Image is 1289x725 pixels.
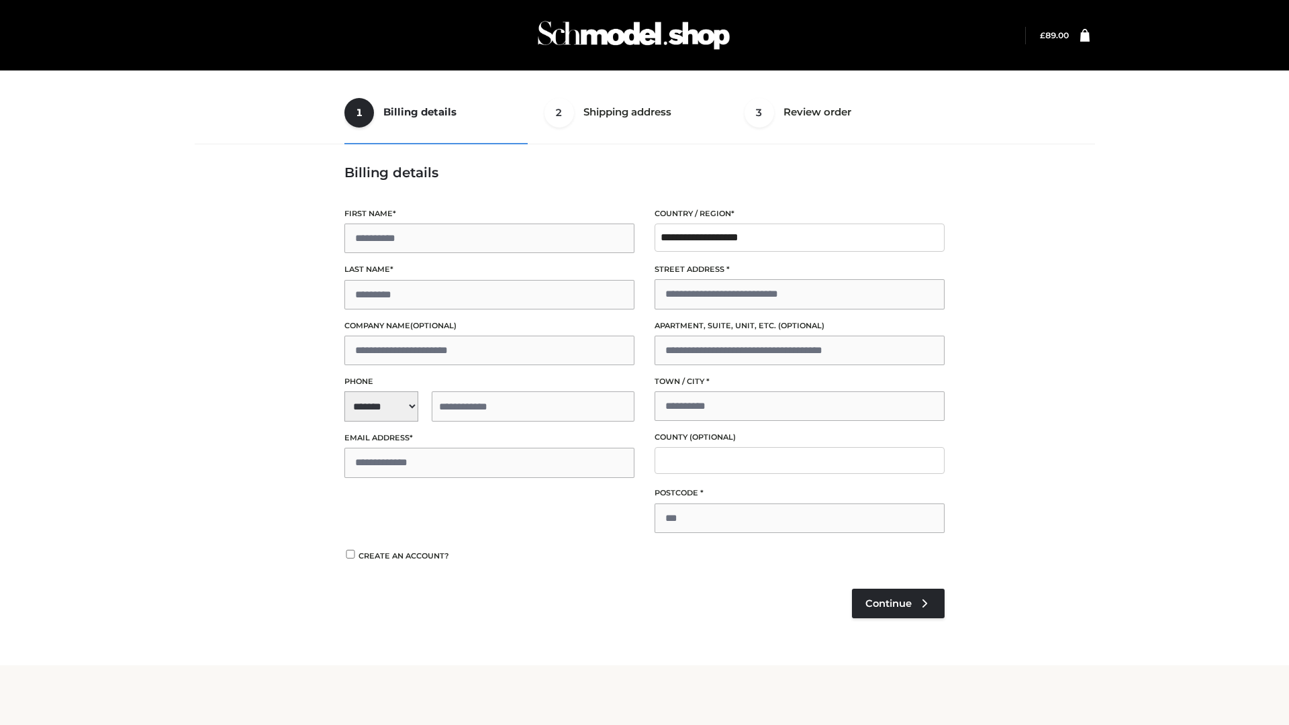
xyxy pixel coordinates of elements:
[1040,30,1069,40] bdi: 89.00
[865,597,912,610] span: Continue
[655,375,945,388] label: Town / City
[533,9,734,62] img: Schmodel Admin 964
[655,207,945,220] label: Country / Region
[344,263,634,276] label: Last name
[344,432,634,444] label: Email address
[655,320,945,332] label: Apartment, suite, unit, etc.
[344,207,634,220] label: First name
[359,551,449,561] span: Create an account?
[344,320,634,332] label: Company name
[1040,30,1069,40] a: £89.00
[655,263,945,276] label: Street address
[410,321,457,330] span: (optional)
[344,164,945,181] h3: Billing details
[655,431,945,444] label: County
[778,321,824,330] span: (optional)
[655,487,945,499] label: Postcode
[852,589,945,618] a: Continue
[1040,30,1045,40] span: £
[344,550,356,559] input: Create an account?
[344,375,634,388] label: Phone
[689,432,736,442] span: (optional)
